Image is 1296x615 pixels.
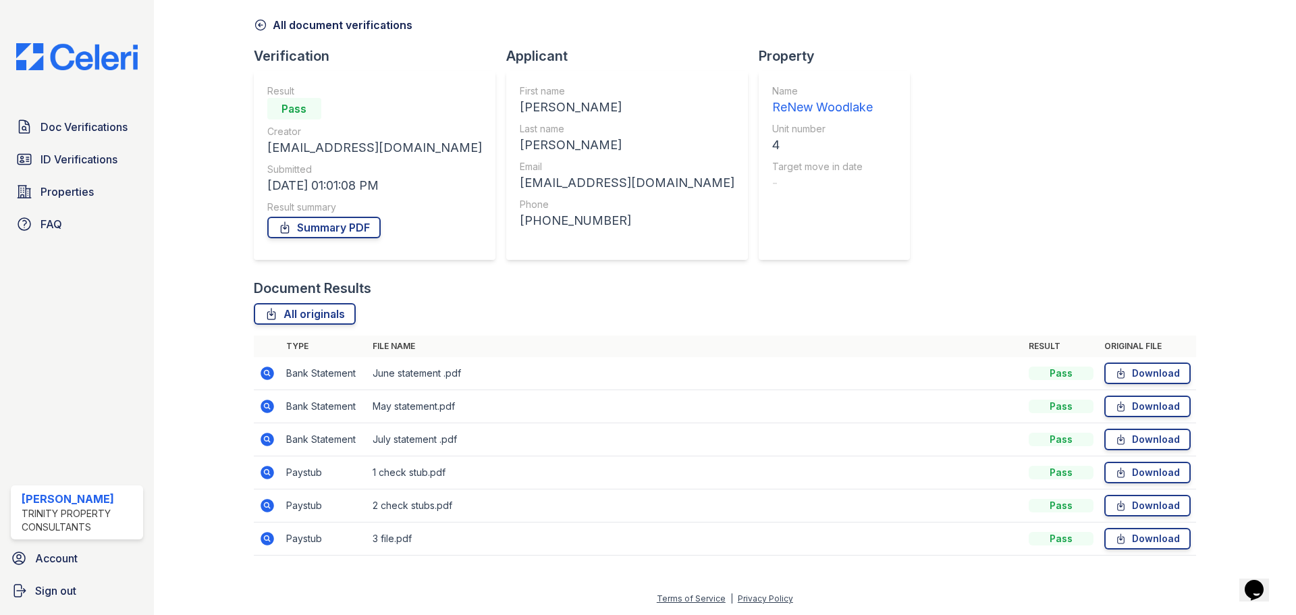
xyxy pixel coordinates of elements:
[5,577,148,604] a: Sign out
[367,357,1023,390] td: June statement .pdf
[254,303,356,325] a: All originals
[520,198,734,211] div: Phone
[281,523,367,556] td: Paystub
[772,98,873,117] div: ReNew Woodlake
[22,491,138,507] div: [PERSON_NAME]
[772,122,873,136] div: Unit number
[520,211,734,230] div: [PHONE_NUMBER]
[1029,499,1093,512] div: Pass
[281,390,367,423] td: Bank Statement
[520,173,734,192] div: [EMAIL_ADDRESS][DOMAIN_NAME]
[772,173,873,192] div: -
[1029,400,1093,413] div: Pass
[11,146,143,173] a: ID Verifications
[35,583,76,599] span: Sign out
[35,550,78,566] span: Account
[11,178,143,205] a: Properties
[520,160,734,173] div: Email
[520,84,734,98] div: First name
[267,98,321,119] div: Pass
[1023,336,1099,357] th: Result
[657,593,726,604] a: Terms of Service
[759,47,921,65] div: Property
[267,84,482,98] div: Result
[520,122,734,136] div: Last name
[267,176,482,195] div: [DATE] 01:01:08 PM
[1239,561,1282,601] iframe: chat widget
[267,217,381,238] a: Summary PDF
[367,390,1023,423] td: May statement.pdf
[367,523,1023,556] td: 3 file.pdf
[1029,466,1093,479] div: Pass
[520,136,734,155] div: [PERSON_NAME]
[40,151,117,167] span: ID Verifications
[5,43,148,70] img: CE_Logo_Blue-a8612792a0a2168367f1c8372b55b34899dd931a85d93a1a3d3e32e68fde9ad4.png
[1104,462,1191,483] a: Download
[22,507,138,534] div: Trinity Property Consultants
[281,357,367,390] td: Bank Statement
[367,423,1023,456] td: July statement .pdf
[1029,367,1093,380] div: Pass
[281,336,367,357] th: Type
[40,119,128,135] span: Doc Verifications
[11,211,143,238] a: FAQ
[1104,528,1191,550] a: Download
[1104,396,1191,417] a: Download
[772,84,873,98] div: Name
[281,456,367,489] td: Paystub
[267,200,482,214] div: Result summary
[281,423,367,456] td: Bank Statement
[1104,363,1191,384] a: Download
[5,545,148,572] a: Account
[40,184,94,200] span: Properties
[520,98,734,117] div: [PERSON_NAME]
[1099,336,1196,357] th: Original file
[1104,495,1191,516] a: Download
[254,17,412,33] a: All document verifications
[367,489,1023,523] td: 2 check stubs.pdf
[267,163,482,176] div: Submitted
[772,136,873,155] div: 4
[40,216,62,232] span: FAQ
[367,456,1023,489] td: 1 check stub.pdf
[730,593,733,604] div: |
[1029,433,1093,446] div: Pass
[772,84,873,117] a: Name ReNew Woodlake
[772,160,873,173] div: Target move in date
[254,279,371,298] div: Document Results
[367,336,1023,357] th: File name
[254,47,506,65] div: Verification
[1104,429,1191,450] a: Download
[281,489,367,523] td: Paystub
[267,125,482,138] div: Creator
[506,47,759,65] div: Applicant
[11,113,143,140] a: Doc Verifications
[1029,532,1093,545] div: Pass
[267,138,482,157] div: [EMAIL_ADDRESS][DOMAIN_NAME]
[738,593,793,604] a: Privacy Policy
